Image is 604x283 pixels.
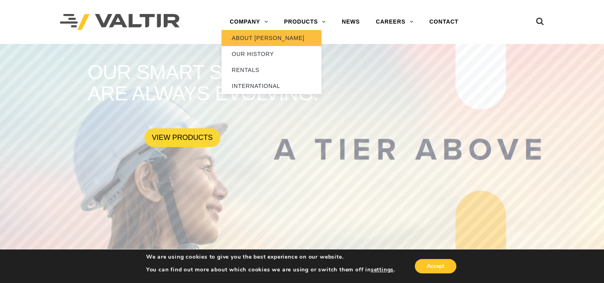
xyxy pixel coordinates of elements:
[415,259,456,273] button: Accept
[222,62,321,78] a: RENTALS
[145,128,220,147] a: VIEW PRODUCTS
[146,266,395,273] p: You can find out more about which cookies we are using or switch them off in .
[222,78,321,94] a: INTERNATIONAL
[368,14,421,30] a: CAREERS
[222,14,276,30] a: COMPANY
[146,253,395,261] p: We are using cookies to give you the best experience on our website.
[371,266,394,273] button: settings
[222,46,321,62] a: OUR HISTORY
[421,14,466,30] a: CONTACT
[334,14,368,30] a: NEWS
[222,30,321,46] a: ABOUT [PERSON_NAME]
[276,14,334,30] a: PRODUCTS
[87,62,343,105] rs-layer: OUR SMART SOLUTIONS ARE ALWAYS EVOLVING.
[60,14,180,30] img: Valtir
